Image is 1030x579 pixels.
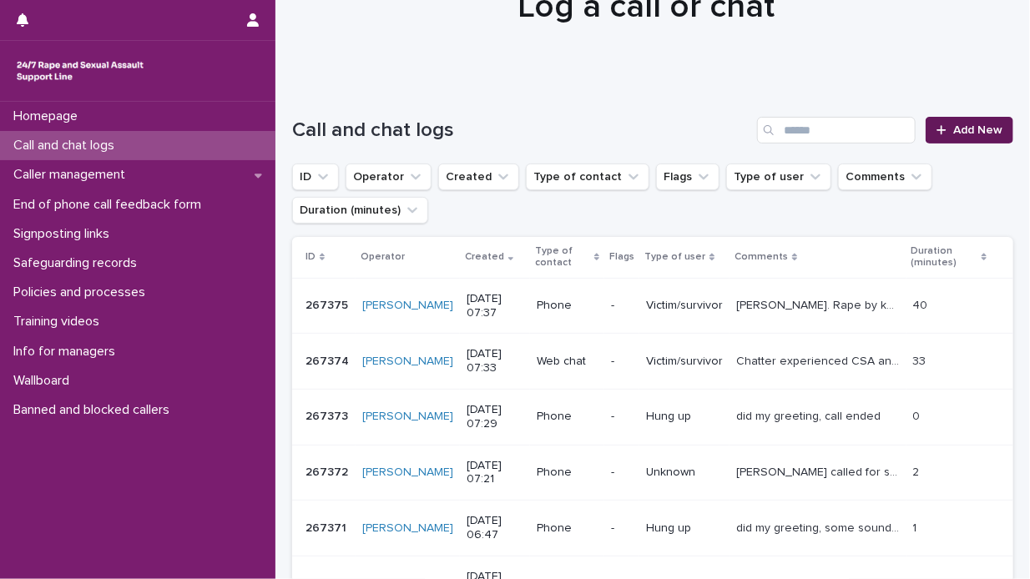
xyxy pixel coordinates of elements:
[926,117,1013,143] a: Add New
[611,466,633,480] p: -
[7,255,150,271] p: Safeguarding records
[7,344,129,360] p: Info for managers
[537,299,598,313] p: Phone
[736,462,902,480] p: Lianne called for support, 30 minutes offered, she said she will call back to try and get full 40.
[467,459,523,487] p: [DATE] 07:21
[467,403,523,431] p: [DATE] 07:29
[913,462,923,480] p: 2
[292,501,1013,556] tr: 267371267371 [PERSON_NAME] [DATE] 06:47Phone-Hung updid my greeting, some sound but caller could ...
[537,355,598,369] p: Web chat
[535,242,590,273] p: Type of contact
[736,351,902,369] p: Chatter experienced CSA and they recently just told their family about it. Their feelings were ex...
[644,248,705,266] p: Type of user
[467,347,523,375] p: [DATE] 07:33
[735,248,788,266] p: Comments
[526,164,649,190] button: Type of contact
[913,295,932,313] p: 40
[305,462,351,480] p: 267372
[305,295,351,313] p: 267375
[838,164,932,190] button: Comments
[611,299,633,313] p: -
[346,164,432,190] button: Operator
[361,248,405,266] p: Operator
[362,299,453,313] a: [PERSON_NAME]
[609,248,634,266] p: Flags
[7,226,123,242] p: Signposting links
[438,164,519,190] button: Created
[913,518,921,536] p: 1
[656,164,719,190] button: Flags
[292,164,339,190] button: ID
[292,334,1013,390] tr: 267374267374 [PERSON_NAME] [DATE] 07:33Web chat-Victim/survivorChatter experienced CSA and they r...
[292,389,1013,445] tr: 267373267373 [PERSON_NAME] [DATE] 07:29Phone-Hung updid my greeting, call endeddid my greeting, c...
[537,521,598,536] p: Phone
[736,518,902,536] p: did my greeting, some sound but caller could not be heard, call ended
[7,284,159,300] p: Policies and processes
[13,54,147,88] img: rhQMoQhaT3yELyF149Cw
[611,410,633,424] p: -
[362,521,453,536] a: [PERSON_NAME]
[646,355,723,369] p: Victim/survivor
[736,406,884,424] p: did my greeting, call ended
[292,278,1013,334] tr: 267375267375 [PERSON_NAME] [DATE] 07:37Phone-Victim/survivor[PERSON_NAME]. Rape by known [DEMOGRA...
[7,373,83,389] p: Wallboard
[611,521,633,536] p: -
[7,138,128,154] p: Call and chat logs
[305,518,350,536] p: 267371
[736,295,902,313] p: Amy. Rape by known male in Feb/March. DA relationship with ex husband. Saw her rapist on social m...
[537,466,598,480] p: Phone
[467,292,523,320] p: [DATE] 07:37
[913,406,924,424] p: 0
[611,355,633,369] p: -
[465,248,504,266] p: Created
[292,197,428,224] button: Duration (minutes)
[305,248,316,266] p: ID
[7,314,113,330] p: Training videos
[911,242,977,273] p: Duration (minutes)
[7,402,183,418] p: Banned and blocked callers
[726,164,831,190] button: Type of user
[953,124,1002,136] span: Add New
[467,514,523,542] p: [DATE] 06:47
[646,410,723,424] p: Hung up
[537,410,598,424] p: Phone
[646,466,723,480] p: Unknown
[913,351,930,369] p: 33
[362,466,453,480] a: [PERSON_NAME]
[757,117,916,143] input: Search
[305,406,351,424] p: 267373
[7,108,91,124] p: Homepage
[292,445,1013,501] tr: 267372267372 [PERSON_NAME] [DATE] 07:21Phone-Unknown[PERSON_NAME] called for support, 30 minutes ...
[362,355,453,369] a: [PERSON_NAME]
[7,167,139,183] p: Caller management
[646,521,723,536] p: Hung up
[646,299,723,313] p: Victim/survivor
[292,118,750,143] h1: Call and chat logs
[362,410,453,424] a: [PERSON_NAME]
[305,351,352,369] p: 267374
[7,197,215,213] p: End of phone call feedback form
